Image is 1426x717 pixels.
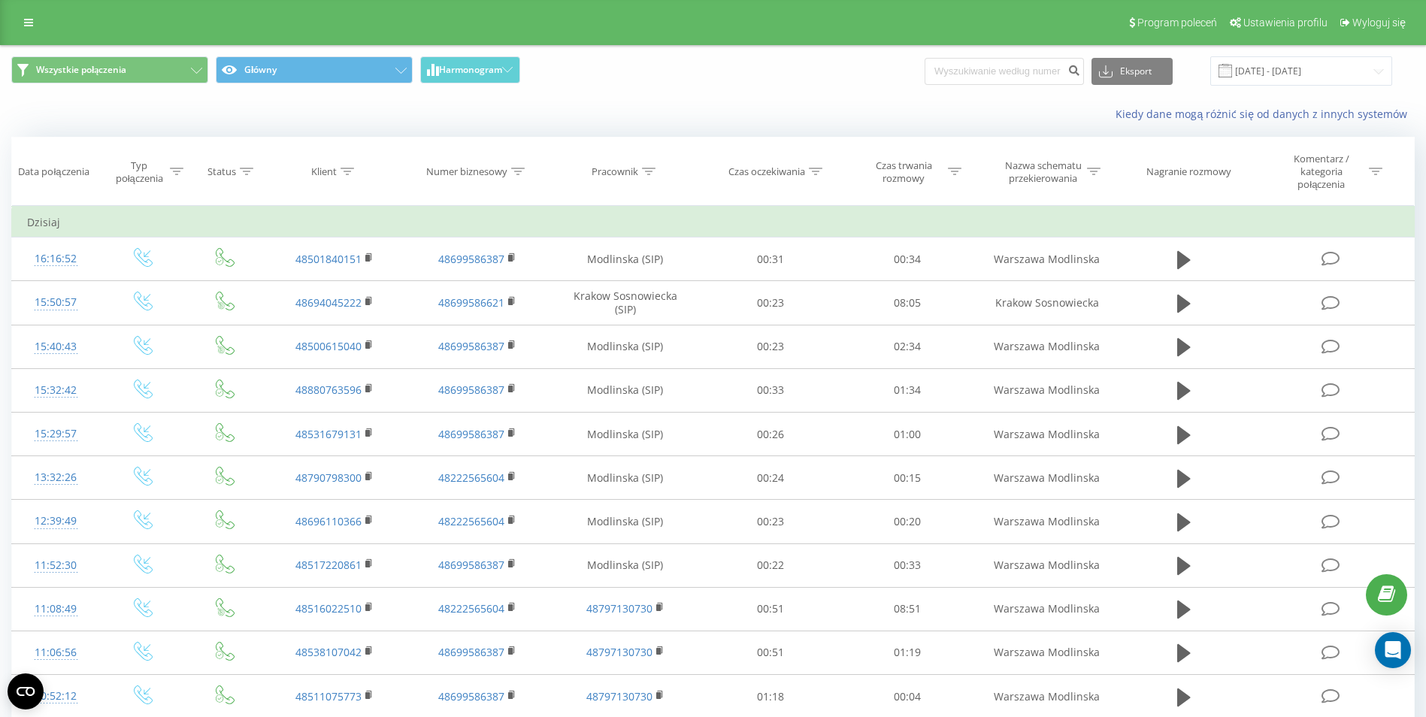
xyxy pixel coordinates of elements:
a: 48516022510 [295,601,362,616]
button: Eksport [1091,58,1173,85]
div: 13:32:26 [27,463,84,492]
td: 00:31 [702,237,839,281]
td: Warszawa Modlinska [976,631,1118,674]
div: Komentarz / kategoria połączenia [1277,153,1365,191]
td: Krakow Sosnowiecka [976,281,1118,325]
td: Warszawa Modlinska [976,587,1118,631]
div: 15:40:43 [27,332,84,362]
a: 48699586387 [438,252,504,266]
a: 48501840151 [295,252,362,266]
td: Modlinska (SIP) [549,368,702,412]
a: 48696110366 [295,514,362,528]
a: 48517220861 [295,558,362,572]
button: Wszystkie połączenia [11,56,208,83]
a: 48699586387 [438,689,504,703]
td: 08:05 [839,281,976,325]
td: Modlinska (SIP) [549,237,702,281]
td: Krakow Sosnowiecka (SIP) [549,281,702,325]
div: 15:32:42 [27,376,84,405]
a: Kiedy dane mogą różnić się od danych z innych systemów [1116,107,1415,121]
td: 00:33 [702,368,839,412]
td: Warszawa Modlinska [976,543,1118,587]
div: Nazwa schematu przekierowania [1003,159,1083,185]
td: 00:22 [702,543,839,587]
td: Modlinska (SIP) [549,413,702,456]
td: Warszawa Modlinska [976,456,1118,500]
td: Dzisiaj [12,207,1415,237]
a: 48500615040 [295,339,362,353]
td: 00:23 [702,500,839,543]
td: Warszawa Modlinska [976,237,1118,281]
td: Modlinska (SIP) [549,325,702,368]
td: 02:34 [839,325,976,368]
td: 01:34 [839,368,976,412]
td: 01:00 [839,413,976,456]
td: 00:20 [839,500,976,543]
td: Modlinska (SIP) [549,500,702,543]
div: 15:29:57 [27,419,84,449]
td: 00:26 [702,413,839,456]
div: 15:50:57 [27,288,84,317]
div: Czas oczekiwania [728,165,805,178]
td: Modlinska (SIP) [549,543,702,587]
div: Nagranie rozmowy [1146,165,1231,178]
div: 11:08:49 [27,594,84,624]
a: 48222565604 [438,514,504,528]
div: Typ połączenia [113,159,166,185]
button: Open CMP widget [8,673,44,709]
td: 00:34 [839,237,976,281]
a: 48222565604 [438,601,504,616]
td: Warszawa Modlinska [976,500,1118,543]
a: 48699586387 [438,383,504,397]
div: Data połączenia [18,165,89,178]
div: Pracownik [592,165,638,178]
td: Warszawa Modlinska [976,368,1118,412]
a: 48222565604 [438,470,504,485]
button: Harmonogram [420,56,520,83]
button: Główny [216,56,413,83]
a: 48699586387 [438,645,504,659]
div: Czas trwania rozmowy [864,159,944,185]
td: 00:51 [702,631,839,674]
td: 00:51 [702,587,839,631]
a: 48797130730 [586,689,652,703]
a: 48531679131 [295,427,362,441]
td: 01:19 [839,631,976,674]
td: Modlinska (SIP) [549,456,702,500]
a: 48699586387 [438,427,504,441]
div: 16:16:52 [27,244,84,274]
td: 00:24 [702,456,839,500]
div: Klient [311,165,337,178]
td: 00:23 [702,325,839,368]
div: 10:52:12 [27,682,84,711]
a: 48699586621 [438,295,504,310]
td: Warszawa Modlinska [976,413,1118,456]
a: 48880763596 [295,383,362,397]
a: 48699586387 [438,339,504,353]
input: Wyszukiwanie według numeru [925,58,1084,85]
span: Wszystkie połączenia [36,64,126,76]
td: 08:51 [839,587,976,631]
td: Warszawa Modlinska [976,325,1118,368]
span: Program poleceń [1137,17,1217,29]
span: Wyloguj się [1352,17,1406,29]
div: 11:06:56 [27,638,84,667]
a: 48699586387 [438,558,504,572]
a: 48538107042 [295,645,362,659]
a: 48797130730 [586,645,652,659]
div: Numer biznesowy [426,165,507,178]
a: 48694045222 [295,295,362,310]
a: 48797130730 [586,601,652,616]
div: 12:39:49 [27,507,84,536]
td: 00:23 [702,281,839,325]
div: Open Intercom Messenger [1375,632,1411,668]
span: Harmonogram [439,65,502,75]
a: 48511075773 [295,689,362,703]
td: 00:15 [839,456,976,500]
td: 00:33 [839,543,976,587]
a: 48790798300 [295,470,362,485]
div: 11:52:30 [27,551,84,580]
span: Ustawienia profilu [1243,17,1328,29]
div: Status [207,165,236,178]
